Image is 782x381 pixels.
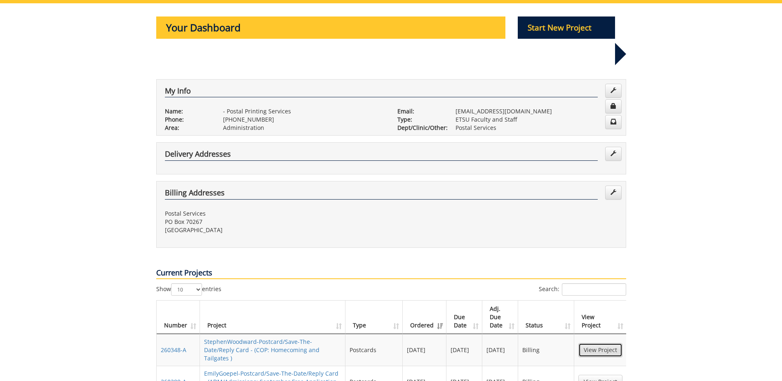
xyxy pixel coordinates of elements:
a: Change Communication Preferences [605,115,622,129]
p: [EMAIL_ADDRESS][DOMAIN_NAME] [456,107,618,115]
p: Start New Project [518,16,615,39]
p: Administration [223,124,385,132]
input: Search: [562,283,626,296]
th: Ordered: activate to sort column ascending [403,301,446,334]
h4: Delivery Addresses [165,150,598,161]
p: Your Dashboard [156,16,506,39]
a: View Project [578,343,622,357]
th: View Project: activate to sort column ascending [574,301,627,334]
p: [PHONE_NUMBER] [223,115,385,124]
p: Current Projects [156,268,626,279]
p: Phone: [165,115,211,124]
p: Type: [397,115,443,124]
h4: Billing Addresses [165,189,598,200]
td: Billing [518,334,574,366]
th: Type: activate to sort column ascending [345,301,403,334]
p: ETSU Faculty and Staff [456,115,618,124]
p: [GEOGRAPHIC_DATA] [165,226,385,234]
th: Due Date: activate to sort column ascending [446,301,482,334]
label: Show entries [156,283,221,296]
label: Search: [539,283,626,296]
td: [DATE] [403,334,446,366]
a: 260348-A [161,346,186,354]
a: StephenWoodward-Postcard/Save-The-Date/Reply Card - (COP: Homecoming and Tailgates ) [204,338,319,362]
td: Postcards [345,334,403,366]
p: - Postal Printing Services [223,107,385,115]
p: Area: [165,124,211,132]
a: Start New Project [518,24,615,32]
a: Edit Addresses [605,147,622,161]
p: Postal Services [165,209,385,218]
a: Edit Addresses [605,186,622,200]
td: [DATE] [446,334,482,366]
p: Postal Services [456,124,618,132]
h4: My Info [165,87,598,98]
p: PO Box 70267 [165,218,385,226]
p: Name: [165,107,211,115]
th: Status: activate to sort column ascending [518,301,574,334]
p: Email: [397,107,443,115]
a: Change Password [605,99,622,113]
th: Adj. Due Date: activate to sort column ascending [482,301,518,334]
th: Number: activate to sort column ascending [157,301,200,334]
p: Dept/Clinic/Other: [397,124,443,132]
td: [DATE] [482,334,518,366]
th: Project: activate to sort column ascending [200,301,346,334]
a: Edit Info [605,84,622,98]
select: Showentries [171,283,202,296]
